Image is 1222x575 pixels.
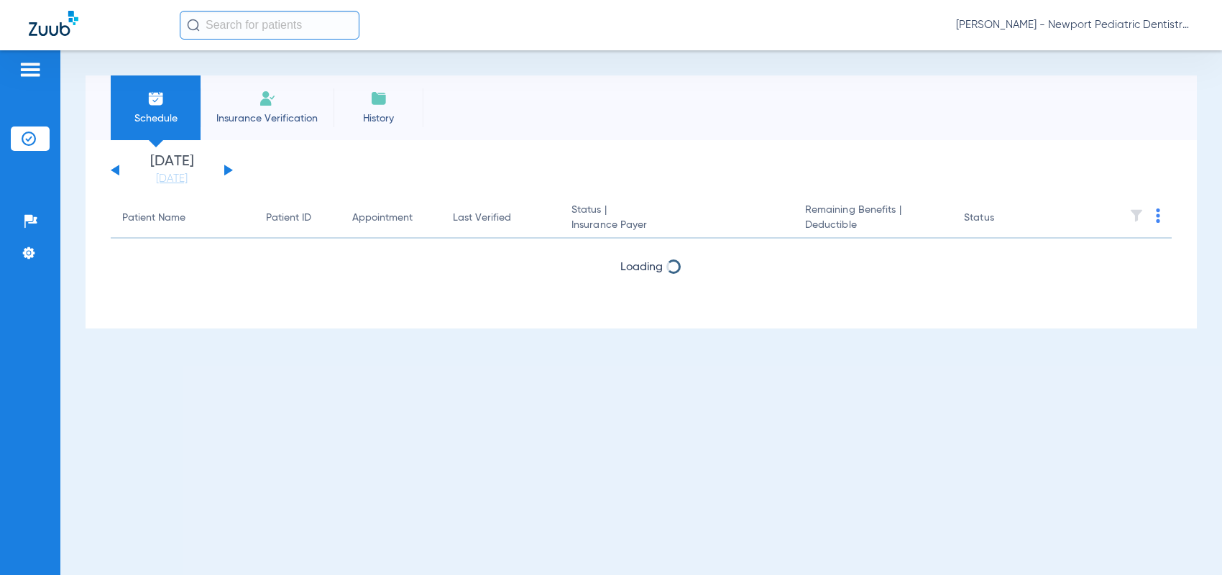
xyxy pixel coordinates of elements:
span: Insurance Verification [211,111,323,126]
img: Schedule [147,90,165,107]
span: Schedule [121,111,190,126]
div: Last Verified [453,211,511,226]
div: Patient ID [266,211,329,226]
img: group-dot-blue.svg [1156,208,1160,223]
img: filter.svg [1129,208,1144,223]
span: [PERSON_NAME] - Newport Pediatric Dentistry [956,18,1193,32]
span: Insurance Payer [571,218,782,233]
div: Patient ID [266,211,311,226]
th: Status | [560,198,794,239]
div: Appointment [352,211,430,226]
th: Remaining Benefits | [794,198,952,239]
div: Last Verified [453,211,548,226]
a: [DATE] [129,172,215,186]
span: History [344,111,413,126]
img: Zuub Logo [29,11,78,36]
div: Patient Name [122,211,243,226]
img: hamburger-icon [19,61,42,78]
li: [DATE] [129,155,215,186]
span: Loading [620,262,663,273]
img: History [370,90,387,107]
div: Appointment [352,211,413,226]
img: Search Icon [187,19,200,32]
th: Status [952,198,1049,239]
img: Manual Insurance Verification [259,90,276,107]
input: Search for patients [180,11,359,40]
div: Patient Name [122,211,185,226]
span: Deductible [805,218,941,233]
